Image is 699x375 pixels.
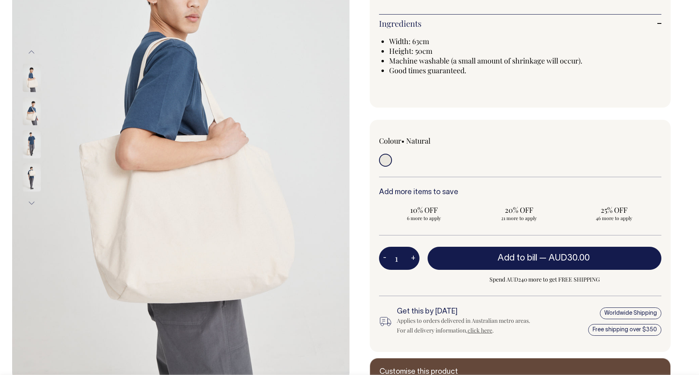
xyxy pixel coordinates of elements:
input: 20% OFF 21 more to apply [474,203,564,224]
span: Height: 50cm [389,46,432,56]
h6: Get this by [DATE] [397,308,533,316]
input: 25% OFF 46 more to apply [569,203,659,224]
img: natural [23,64,41,92]
h6: Add more items to save [379,189,661,197]
span: 25% OFF [573,205,655,215]
span: Good times guaranteed. [389,66,466,75]
span: Machine washable (a small amount of shrinkage will occur). [389,56,582,66]
span: 6 more to apply [383,215,465,221]
span: Add to bill [498,254,537,262]
span: Spend AUD240 more to get FREE SHIPPING [428,275,661,284]
button: Add to bill —AUD30.00 [428,247,661,269]
span: Width: 63cm [389,36,429,46]
span: 20% OFF [478,205,560,215]
a: Ingredients [379,19,661,28]
button: + [407,250,419,267]
span: 46 more to apply [573,215,655,221]
label: Natural [406,136,430,146]
span: — [539,254,592,262]
div: Colour [379,136,492,146]
button: Next [25,194,38,212]
div: Applies to orders delivered in Australian metro areas. For all delivery information, . [397,316,533,335]
span: AUD30.00 [549,254,590,262]
span: 21 more to apply [478,215,560,221]
span: • [401,136,405,146]
a: click here [468,326,492,334]
input: 10% OFF 6 more to apply [379,203,469,224]
img: natural [23,163,41,191]
span: 10% OFF [383,205,465,215]
button: - [379,250,390,267]
button: Previous [25,43,38,61]
img: natural [23,97,41,125]
img: natural [23,130,41,158]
